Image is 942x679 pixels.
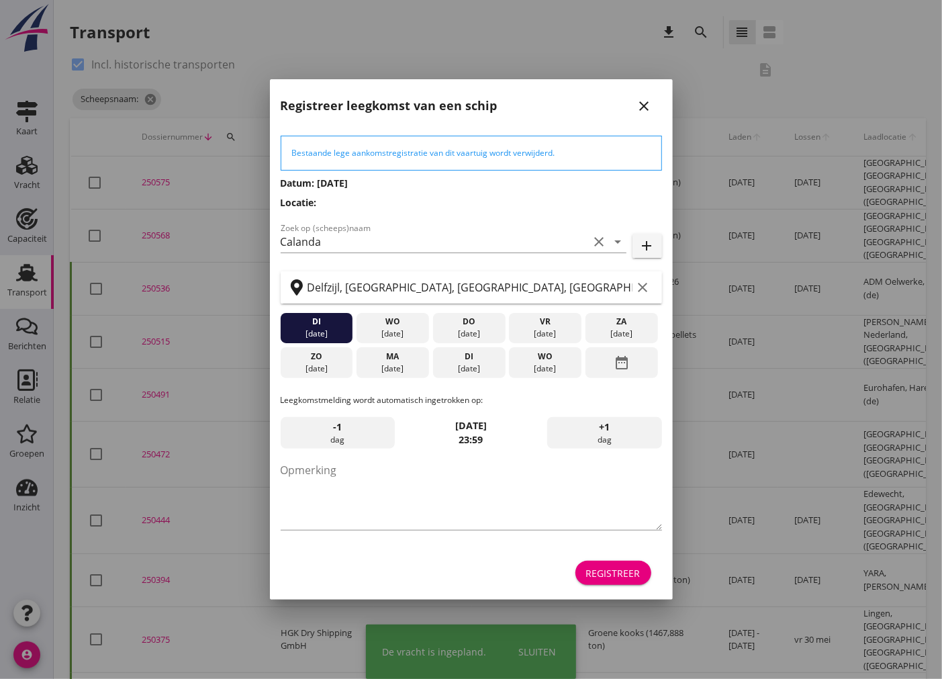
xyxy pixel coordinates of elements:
div: wo [360,316,426,328]
strong: 23:59 [459,433,483,446]
i: add [639,238,655,254]
div: do [436,316,502,328]
div: [DATE] [589,328,655,340]
i: date_range [614,351,630,375]
i: close [637,98,653,114]
div: di [283,316,349,328]
h3: Datum: [DATE] [281,176,662,190]
h2: Registreer leegkomst van een schip [281,97,498,115]
div: [DATE] [283,363,349,375]
input: Zoek op terminal of plaats [308,277,632,298]
div: di [436,351,502,363]
span: -1 [333,420,342,435]
div: Bestaande lege aankomstregistratie van dit vaartuig wordt verwijderd. [292,147,651,159]
div: [DATE] [360,328,426,340]
button: Registreer [575,561,651,585]
div: [DATE] [283,328,349,340]
p: Leegkomstmelding wordt automatisch ingetrokken op: [281,394,662,406]
div: ma [360,351,426,363]
div: dag [281,417,395,449]
div: dag [547,417,661,449]
div: [DATE] [512,328,578,340]
i: arrow_drop_down [610,234,626,250]
i: clear [635,279,651,296]
textarea: Opmerking [281,459,662,530]
h3: Locatie: [281,195,662,210]
span: +1 [599,420,610,435]
div: zo [283,351,349,363]
div: vr [512,316,578,328]
i: clear [592,234,608,250]
div: [DATE] [436,328,502,340]
div: [DATE] [360,363,426,375]
div: za [589,316,655,328]
div: [DATE] [512,363,578,375]
div: [DATE] [436,363,502,375]
div: wo [512,351,578,363]
input: Zoek op (scheeps)naam [281,231,589,253]
strong: [DATE] [455,419,487,432]
div: Registreer [586,566,641,580]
